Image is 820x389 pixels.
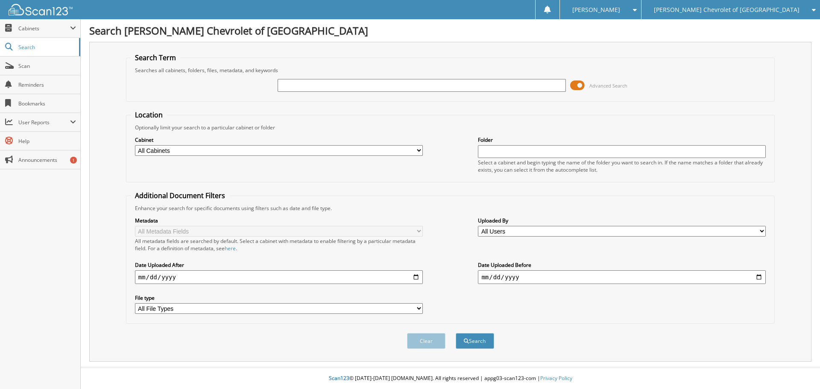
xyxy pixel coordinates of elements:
div: Select a cabinet and begin typing the name of the folder you want to search in. If the name match... [478,159,766,173]
a: Privacy Policy [540,374,572,382]
label: File type [135,294,423,301]
div: Searches all cabinets, folders, files, metadata, and keywords [131,67,770,74]
h1: Search [PERSON_NAME] Chevrolet of [GEOGRAPHIC_DATA] [89,23,811,38]
label: Date Uploaded After [135,261,423,269]
span: Announcements [18,156,76,164]
div: Optionally limit your search to a particular cabinet or folder [131,124,770,131]
span: Cabinets [18,25,70,32]
legend: Search Term [131,53,180,62]
a: here [225,245,236,252]
button: Clear [407,333,445,349]
div: All metadata fields are searched by default. Select a cabinet with metadata to enable filtering b... [135,237,423,252]
iframe: Chat Widget [777,348,820,389]
legend: Location [131,110,167,120]
span: Bookmarks [18,100,76,107]
input: start [135,270,423,284]
div: © [DATE]-[DATE] [DOMAIN_NAME]. All rights reserved | appg03-scan123-com | [81,368,820,389]
label: Metadata [135,217,423,224]
label: Folder [478,136,766,143]
button: Search [456,333,494,349]
span: [PERSON_NAME] [572,7,620,12]
span: Scan [18,62,76,70]
div: Enhance your search for specific documents using filters such as date and file type. [131,205,770,212]
div: 1 [70,157,77,164]
label: Date Uploaded Before [478,261,766,269]
span: User Reports [18,119,70,126]
span: Reminders [18,81,76,88]
label: Uploaded By [478,217,766,224]
span: Advanced Search [589,82,627,89]
span: Scan123 [329,374,349,382]
img: scan123-logo-white.svg [9,4,73,15]
input: end [478,270,766,284]
span: [PERSON_NAME] Chevrolet of [GEOGRAPHIC_DATA] [654,7,799,12]
span: Search [18,44,75,51]
span: Help [18,137,76,145]
label: Cabinet [135,136,423,143]
legend: Additional Document Filters [131,191,229,200]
